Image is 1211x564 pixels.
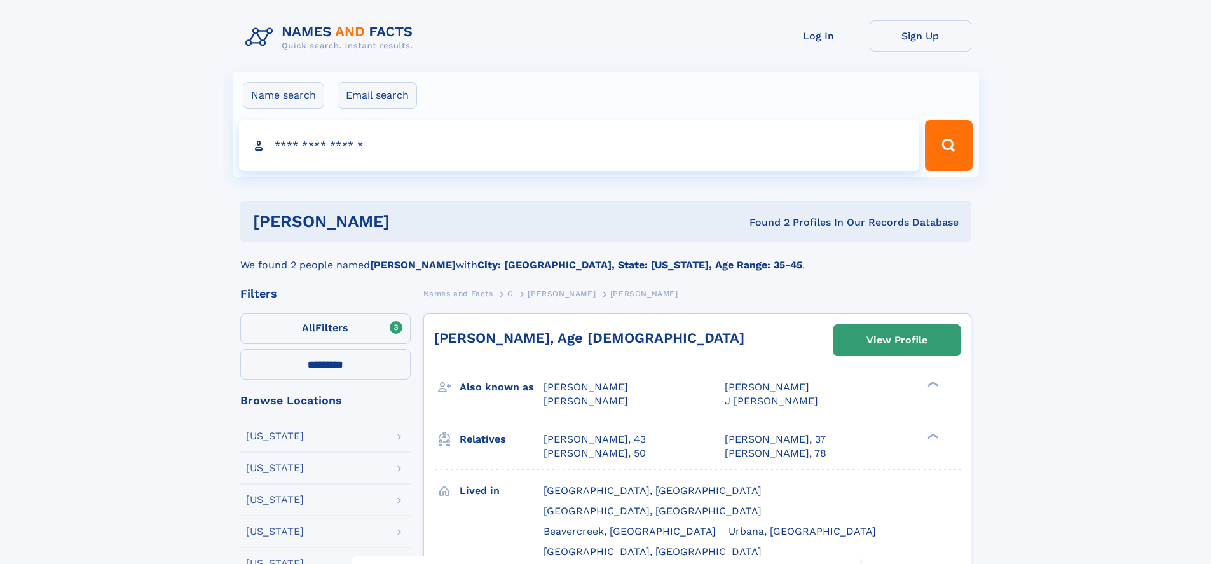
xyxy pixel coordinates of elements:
b: [PERSON_NAME] [370,259,456,271]
a: Names and Facts [423,285,493,301]
span: [GEOGRAPHIC_DATA], [GEOGRAPHIC_DATA] [544,546,762,558]
label: Name search [243,82,324,109]
div: Browse Locations [240,395,411,406]
div: [US_STATE] [246,526,304,537]
div: [US_STATE] [246,463,304,473]
div: Found 2 Profiles In Our Records Database [570,216,959,230]
a: [PERSON_NAME] [528,285,596,301]
a: [PERSON_NAME], 50 [544,446,646,460]
label: Email search [338,82,417,109]
span: J [PERSON_NAME] [725,395,818,407]
b: City: [GEOGRAPHIC_DATA], State: [US_STATE], Age Range: 35-45 [477,259,802,271]
a: [PERSON_NAME], Age [DEMOGRAPHIC_DATA] [434,330,744,346]
div: Filters [240,288,411,299]
span: [PERSON_NAME] [528,289,596,298]
span: [PERSON_NAME] [610,289,678,298]
a: [PERSON_NAME], 43 [544,432,646,446]
div: View Profile [866,326,927,355]
span: [GEOGRAPHIC_DATA], [GEOGRAPHIC_DATA] [544,485,762,497]
label: Filters [240,313,411,344]
a: View Profile [834,325,960,355]
a: [PERSON_NAME], 37 [725,432,826,446]
span: Urbana, [GEOGRAPHIC_DATA] [729,525,876,537]
span: [PERSON_NAME] [544,395,628,407]
input: search input [239,120,920,171]
span: [GEOGRAPHIC_DATA], [GEOGRAPHIC_DATA] [544,505,762,517]
a: G [507,285,514,301]
div: ❯ [924,432,940,440]
button: Search Button [925,120,972,171]
h3: Also known as [460,376,544,398]
span: All [302,322,315,334]
div: We found 2 people named with . [240,242,971,273]
span: Beavercreek, [GEOGRAPHIC_DATA] [544,525,716,537]
span: [PERSON_NAME] [725,381,809,393]
a: [PERSON_NAME], 78 [725,446,826,460]
div: [US_STATE] [246,495,304,505]
h3: Relatives [460,429,544,450]
span: [PERSON_NAME] [544,381,628,393]
img: Logo Names and Facts [240,20,423,55]
h1: [PERSON_NAME] [253,214,570,230]
h3: Lived in [460,480,544,502]
a: Log In [768,20,870,52]
span: G [507,289,514,298]
div: ❯ [924,380,940,389]
a: Sign Up [870,20,971,52]
div: [US_STATE] [246,431,304,441]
